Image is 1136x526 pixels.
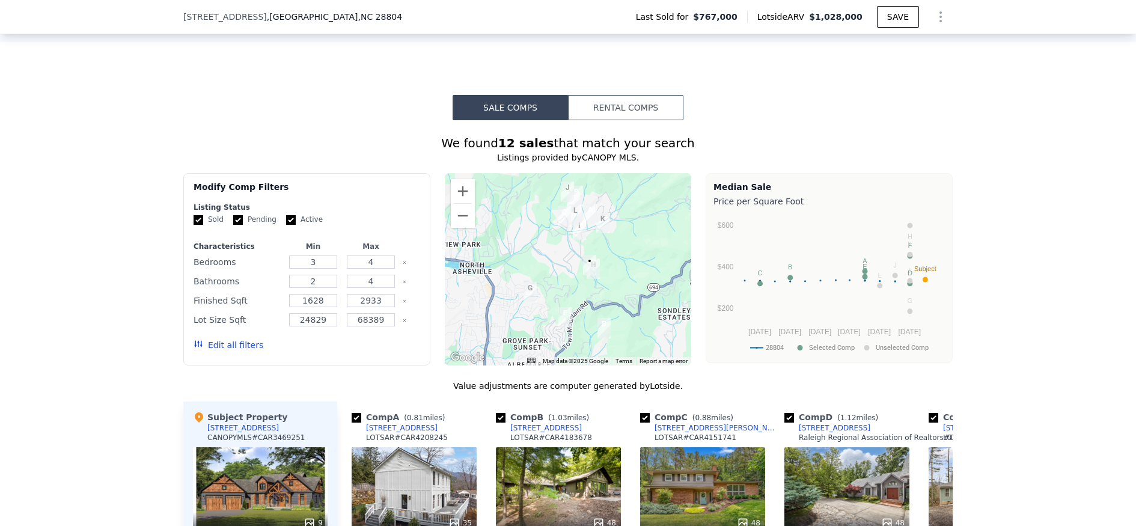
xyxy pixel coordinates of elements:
[718,263,734,271] text: $400
[193,411,287,423] div: Subject Property
[543,358,608,364] span: Map data ©2025 Google
[510,423,582,433] div: [STREET_ADDRESS]
[799,423,870,433] div: [STREET_ADDRESS]
[868,328,891,336] text: [DATE]
[587,258,600,279] div: 28 Woodland Aster Way
[207,423,279,433] div: [STREET_ADDRESS]
[893,261,897,269] text: J
[713,210,945,360] svg: A chart.
[287,242,340,251] div: Min
[366,423,438,433] div: [STREET_ADDRESS]
[832,414,883,422] span: ( miles)
[183,11,267,23] span: [STREET_ADDRESS]
[399,414,450,422] span: ( miles)
[194,292,282,309] div: Finished Sqft
[908,242,912,249] text: F
[194,181,420,203] div: Modify Comp Filters
[573,219,586,240] div: 15 Beaverdam Knoll Rd
[863,257,867,265] text: A
[758,269,763,277] text: C
[194,215,203,225] input: Sold
[757,11,809,23] span: Lotside ARV
[596,213,609,233] div: 12 Rice Branch Rd
[558,307,572,328] div: 29 Crowningway Dr
[784,411,883,423] div: Comp D
[402,318,407,323] button: Clear
[352,423,438,433] a: [STREET_ADDRESS]
[615,358,632,364] a: Terms
[929,5,953,29] button: Show Options
[877,6,919,28] button: SAVE
[543,414,594,422] span: ( miles)
[713,193,945,210] div: Price per Square Foot
[784,423,870,433] a: [STREET_ADDRESS]
[943,423,1015,433] div: [STREET_ADDRESS]
[908,233,912,240] text: H
[718,304,734,313] text: $200
[655,433,736,442] div: LOTSAR # CAR4151741
[788,263,792,271] text: B
[451,179,475,203] button: Zoom in
[527,358,536,363] button: Keyboard shortcuts
[766,344,784,352] text: 28804
[183,151,953,164] div: Listings provided by CANOPY MLS .
[267,11,402,23] span: , [GEOGRAPHIC_DATA]
[809,12,863,22] span: $1,028,000
[558,206,571,227] div: 7 Woodbury Rd
[358,12,402,22] span: , NC 28804
[748,328,771,336] text: [DATE]
[496,423,582,433] a: [STREET_ADDRESS]
[693,11,737,23] span: $767,000
[840,414,857,422] span: 1.12
[640,411,738,423] div: Comp C
[194,254,282,271] div: Bedrooms
[402,299,407,304] button: Clear
[876,344,929,352] text: Unselected Comp
[778,328,801,336] text: [DATE]
[809,344,855,352] text: Selected Comp
[194,215,224,225] label: Sold
[496,411,594,423] div: Comp B
[286,215,296,225] input: Active
[908,297,913,304] text: G
[909,267,911,274] text: I
[183,380,953,392] div: Value adjustments are computer generated by Lotside .
[695,414,711,422] span: 0.88
[194,273,282,290] div: Bathrooms
[569,204,582,225] div: 19 Brookcliff Dr
[943,433,1025,442] div: LOTSAR # CAR4231577
[584,204,597,224] div: 8 Pinecroft Pl
[194,311,282,328] div: Lot Size Sqft
[640,423,780,433] a: [STREET_ADDRESS][PERSON_NAME]
[568,95,683,120] button: Rental Comps
[809,328,832,336] text: [DATE]
[448,350,487,365] a: Open this area in Google Maps (opens a new window)
[194,203,420,212] div: Listing Status
[863,263,867,270] text: E
[407,414,423,422] span: 0.81
[838,328,861,336] text: [DATE]
[233,215,243,225] input: Pending
[570,186,583,206] div: 100 Black Oak Dr
[713,181,945,193] div: Median Sale
[183,135,953,151] div: We found that match your search
[567,192,580,212] div: 29 W Black Oak Dr
[640,358,688,364] a: Report a map error
[402,260,407,265] button: Clear
[286,215,323,225] label: Active
[878,272,882,279] text: L
[655,423,780,433] div: [STREET_ADDRESS][PERSON_NAME]
[352,411,450,423] div: Comp A
[194,242,282,251] div: Characteristics
[597,318,611,338] div: 43 Covewood Rd
[194,339,263,351] button: Edit all filters
[366,433,448,442] div: LOTSAR # CAR4208245
[207,433,305,442] div: CANOPYMLS # CAR3469251
[799,433,997,442] div: Raleigh Regional Association of Realtors # CAR4266222
[448,350,487,365] img: Google
[233,215,276,225] label: Pending
[908,240,912,248] text: K
[908,269,912,277] text: D
[453,95,568,120] button: Sale Comps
